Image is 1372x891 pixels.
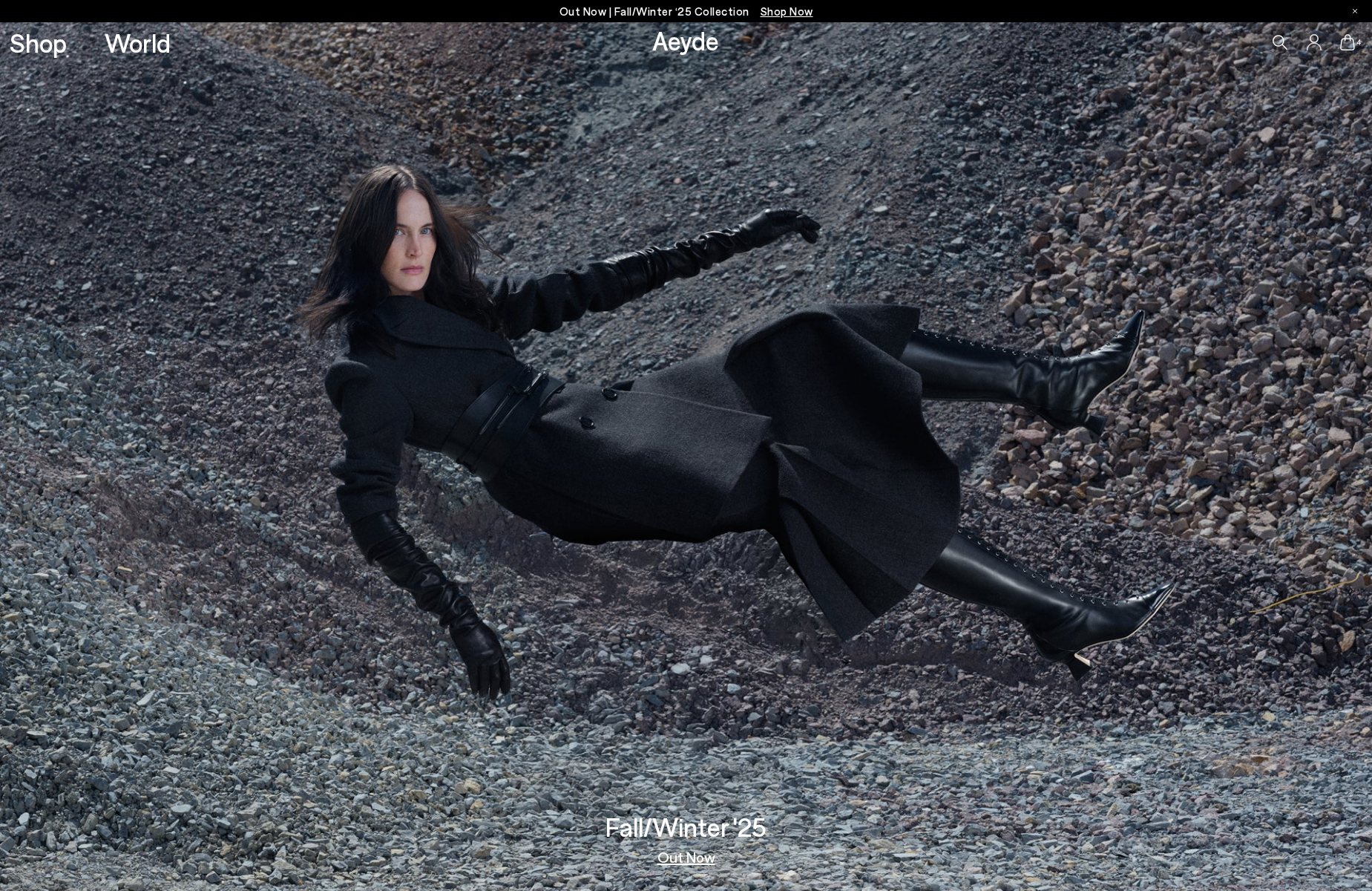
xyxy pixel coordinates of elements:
[105,30,171,56] a: World
[1355,39,1362,47] span: 4
[652,25,719,56] a: Aeyde
[761,4,813,18] span: Navigate to /collections/new-in
[657,849,715,864] a: Out Now
[10,30,67,56] a: Shop
[559,2,813,21] p: Out Now | Fall/Winter ‘25 Collection
[605,814,767,840] h3: Fall/Winter '25
[1340,34,1355,50] a: 4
